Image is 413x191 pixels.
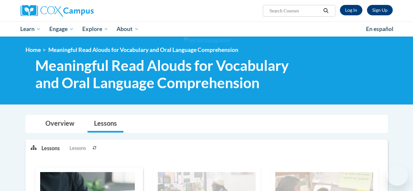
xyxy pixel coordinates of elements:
[16,22,45,37] a: Learn
[117,25,139,33] span: About
[269,7,321,15] input: Search Courses
[16,22,398,37] div: Main menu
[21,5,94,17] img: Cox Campus
[366,25,393,32] span: En español
[25,46,41,53] a: Home
[21,5,138,17] a: Cox Campus
[82,25,108,33] span: Explore
[45,22,78,37] a: Engage
[387,165,408,186] iframe: Button to launch messaging window
[367,5,393,15] a: Register
[49,25,74,33] span: Engage
[39,115,81,133] a: Overview
[48,46,238,53] span: Meaningful Read Alouds for Vocabulary and Oral Language Comprehension
[87,115,123,133] a: Lessons
[362,22,398,36] a: En español
[321,7,331,15] button: Search
[41,145,60,152] p: Lessons
[340,5,362,15] a: Log In
[35,57,305,91] span: Meaningful Read Alouds for Vocabulary and Oral Language Comprehension
[20,25,41,33] span: Learn
[183,37,230,44] img: Section background
[70,145,86,152] span: Lessons
[112,22,143,37] a: About
[78,22,113,37] a: Explore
